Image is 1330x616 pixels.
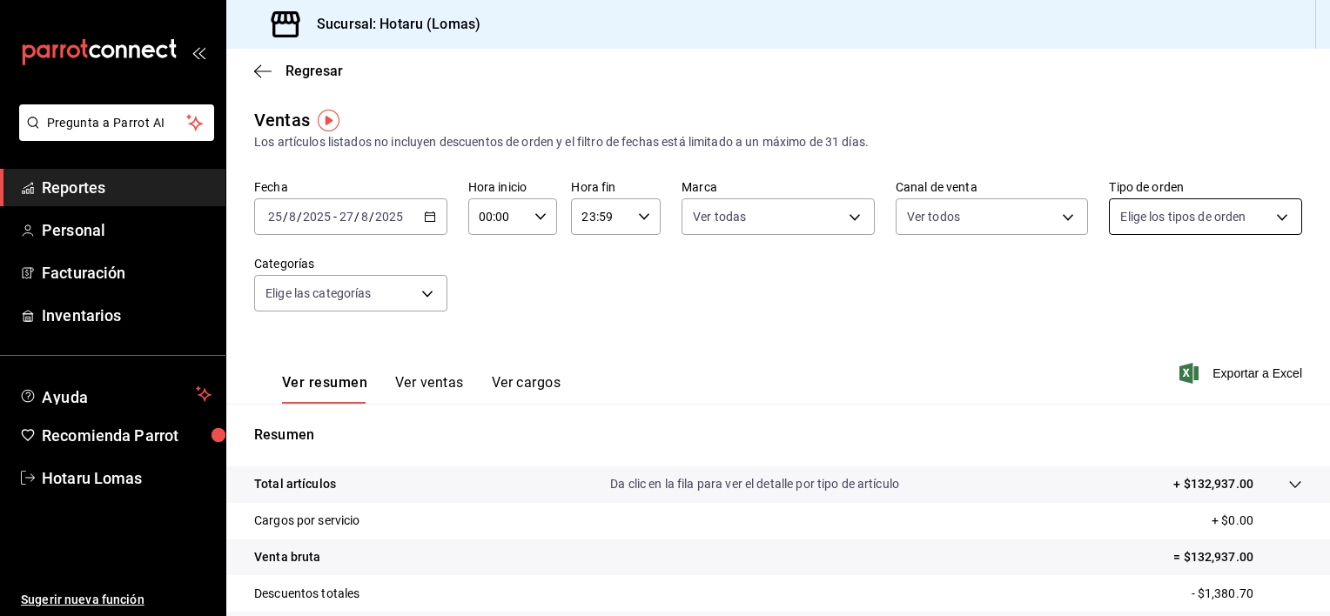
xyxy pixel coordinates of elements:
span: Recomienda Parrot [42,424,212,447]
label: Hora inicio [468,181,558,193]
input: -- [339,210,354,224]
p: + $132,937.00 [1173,475,1253,493]
label: Categorías [254,258,447,270]
img: Tooltip marker [318,110,339,131]
label: Tipo de orden [1109,181,1302,193]
button: Ver cargos [492,374,561,404]
button: open_drawer_menu [191,45,205,59]
span: / [369,210,374,224]
input: -- [288,210,297,224]
button: Pregunta a Parrot AI [19,104,214,141]
span: Personal [42,218,212,242]
button: Ver resumen [282,374,367,404]
div: Los artículos listados no incluyen descuentos de orden y el filtro de fechas está limitado a un m... [254,133,1302,151]
div: navigation tabs [282,374,561,404]
label: Hora fin [571,181,661,193]
span: Regresar [285,63,343,79]
span: Ver todas [693,208,746,225]
input: -- [360,210,369,224]
span: / [283,210,288,224]
span: Inventarios [42,304,212,327]
p: Venta bruta [254,548,320,566]
input: ---- [374,210,404,224]
button: Exportar a Excel [1183,363,1302,384]
span: Sugerir nueva función [21,591,212,609]
span: Reportes [42,176,212,199]
span: Pregunta a Parrot AI [47,114,187,132]
label: Canal de venta [896,181,1089,193]
div: Ventas [254,107,310,133]
label: Fecha [254,181,447,193]
span: Ayuda [42,384,189,405]
span: - [333,210,337,224]
span: Elige las categorías [265,285,372,302]
span: Hotaru Lomas [42,466,212,490]
h3: Sucursal: Hotaru (Lomas) [303,14,480,35]
p: Descuentos totales [254,585,359,603]
p: Da clic en la fila para ver el detalle por tipo de artículo [610,475,899,493]
button: Regresar [254,63,343,79]
a: Pregunta a Parrot AI [12,126,214,144]
input: -- [267,210,283,224]
span: Facturación [42,261,212,285]
span: / [297,210,302,224]
p: Resumen [254,425,1302,445]
p: - $1,380.70 [1192,585,1302,603]
span: Ver todos [907,208,960,225]
p: Total artículos [254,475,336,493]
span: Elige los tipos de orden [1120,208,1246,225]
input: ---- [302,210,332,224]
p: = $132,937.00 [1173,548,1302,566]
label: Marca [682,181,875,193]
button: Ver ventas [395,374,464,404]
p: + $0.00 [1212,512,1302,530]
p: Cargos por servicio [254,512,360,530]
span: / [354,210,359,224]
